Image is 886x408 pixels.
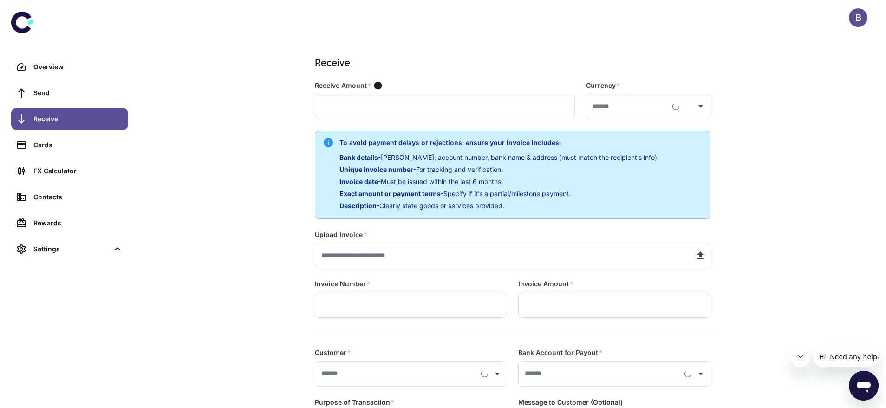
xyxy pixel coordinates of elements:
[518,348,603,357] label: Bank Account for Payout
[315,81,371,90] label: Receive Amount
[339,178,378,185] span: Invoice date
[11,82,128,104] a: Send
[518,398,623,407] label: Message to Customer (Optional)
[339,202,377,210] span: Description
[11,160,128,182] a: FX Calculator
[33,166,123,176] div: FX Calculator
[339,177,659,187] p: - Must be issued within the last 6 months.
[33,88,123,98] div: Send
[814,347,879,367] iframe: Message from company
[33,244,109,254] div: Settings
[33,114,123,124] div: Receive
[694,367,707,380] button: Open
[11,212,128,234] a: Rewards
[11,186,128,208] a: Contacts
[6,7,67,14] span: Hi. Need any help?
[315,348,351,357] label: Customer
[315,398,395,407] label: Purpose of Transaction
[339,165,659,175] p: - For tracking and verification.
[315,230,367,239] label: Upload Invoice
[339,190,441,197] span: Exact amount or payment terms
[586,81,620,90] label: Currency
[339,201,659,211] p: - Clearly state goods or services provided.
[791,349,810,367] iframe: Close message
[491,367,504,380] button: Open
[339,165,413,173] span: Unique invoice number
[339,189,659,199] p: - Specify if it’s a partial/milestone payment.
[11,238,128,260] div: Settings
[694,100,707,113] button: Open
[33,192,123,202] div: Contacts
[339,138,659,148] h6: To avoid payment delays or rejections, ensure your invoice includes:
[518,279,573,289] label: Invoice Amount
[11,108,128,130] a: Receive
[849,8,867,27] button: B
[849,371,879,401] iframe: Button to launch messaging window
[339,152,659,163] p: - [PERSON_NAME], account number, bank name & address (must match the recipient’s info).
[315,279,371,289] label: Invoice Number
[33,140,123,150] div: Cards
[339,153,378,161] span: Bank details
[33,62,123,72] div: Overview
[315,56,707,70] h1: Receive
[33,218,123,228] div: Rewards
[11,56,128,78] a: Overview
[11,134,128,156] a: Cards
